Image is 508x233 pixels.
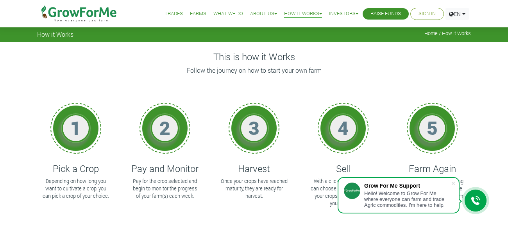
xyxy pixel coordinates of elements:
[220,177,288,200] p: Once your crops have reached maturity, they are ready for harvest.
[38,66,470,75] p: Follow the journey on how to start your own farm
[331,116,355,139] h1: 4
[37,51,471,63] h4: This is how it Works
[64,116,88,139] h1: 1
[445,8,469,20] a: EN
[420,116,444,139] h1: 5
[397,163,467,174] h4: Farm Again
[131,177,199,200] p: Pay for the crop selected and begin to monitor the progress of your farm(s) each week.
[250,10,277,18] a: About Us
[42,177,109,200] p: Depending on how long you want to cultivate a crop, you can pick a crop of your choice.
[190,10,206,18] a: Farms
[309,177,377,208] p: With a click of a button you can choose to sell or order for your crops. This is entirely your ch...
[329,10,358,18] a: Investors
[364,190,451,208] div: Hello! Welcome to Grow For Me where everyone can farm and trade Agric commodities. I'm here to help.
[165,10,183,18] a: Trades
[308,163,378,174] h4: Sell
[364,183,451,189] div: Grow For Me Support
[419,10,436,18] a: Sign In
[424,30,471,36] span: Home / How it Works
[242,116,266,139] h1: 3
[284,10,322,18] a: How it Works
[153,116,177,139] h1: 2
[130,163,200,174] h4: Pay and Monitor
[213,10,243,18] a: What We Do
[37,30,73,38] span: How it Works
[219,163,289,174] h4: Harvest
[41,163,111,174] h4: Pick a Crop
[370,10,401,18] a: Raise Funds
